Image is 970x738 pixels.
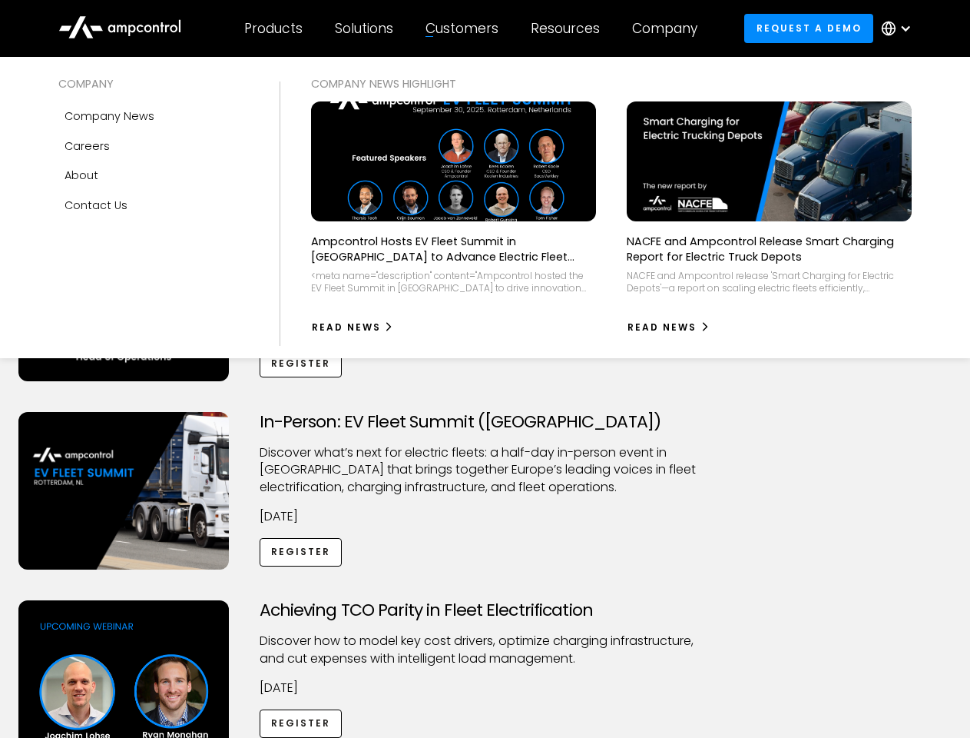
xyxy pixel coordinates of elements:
div: Company [632,20,697,37]
a: Request a demo [744,14,873,42]
div: COMPANY NEWS Highlight [311,75,912,92]
div: About [65,167,98,184]
div: Read News [312,321,381,334]
div: <meta name="description" content="Ampcontrol hosted the EV Fleet Summit in [GEOGRAPHIC_DATA] to d... [311,270,596,294]
a: Careers [58,131,249,161]
div: Customers [425,20,498,37]
h3: In-Person: EV Fleet Summit ([GEOGRAPHIC_DATA]) [260,412,711,432]
div: Products [244,20,303,37]
h3: Achieving TCO Parity in Fleet Electrification [260,600,711,620]
a: Register [260,349,343,377]
div: Company news [65,108,154,125]
a: Register [260,538,343,567]
p: Discover how to model key cost drivers, optimize charging infrastructure, and cut expenses with i... [260,633,711,667]
div: Read News [627,321,697,334]
p: NACFE and Ampcontrol Release Smart Charging Report for Electric Truck Depots [627,234,912,264]
p: ​Discover what’s next for electric fleets: a half-day in-person event in [GEOGRAPHIC_DATA] that b... [260,444,711,496]
div: Resources [531,20,600,37]
div: Solutions [335,20,393,37]
div: Careers [65,138,110,155]
a: About [58,161,249,190]
a: Read News [627,315,710,340]
p: Ampcontrol Hosts EV Fleet Summit in [GEOGRAPHIC_DATA] to Advance Electric Fleet Management in [GE... [311,234,596,264]
div: COMPANY [58,75,249,92]
p: [DATE] [260,508,711,525]
div: Contact Us [65,197,127,214]
p: [DATE] [260,680,711,696]
a: Contact Us [58,191,249,220]
div: NACFE and Ampcontrol release 'Smart Charging for Electric Depots'—a report on scaling electric fl... [627,270,912,294]
a: Company news [58,101,249,131]
a: Read News [311,315,395,340]
a: Register [260,710,343,738]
